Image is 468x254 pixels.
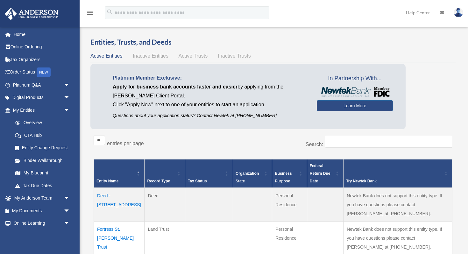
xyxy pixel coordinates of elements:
a: Online Learningarrow_drop_down [4,217,80,230]
td: Personal Residence [272,188,307,222]
span: arrow_drop_down [64,217,76,230]
img: Anderson Advisors Platinum Portal [3,8,60,20]
label: entries per page [107,141,144,146]
a: Digital Productsarrow_drop_down [4,91,80,104]
a: Tax Due Dates [9,179,76,192]
a: Entity Change Request [9,142,76,154]
span: Record Type [147,179,170,183]
label: Search: [306,142,323,147]
a: Online Ordering [4,41,80,53]
div: NEW [37,67,51,77]
a: My Documentsarrow_drop_down [4,204,80,217]
a: Billingarrow_drop_down [4,229,80,242]
span: arrow_drop_down [64,192,76,205]
div: Try Newtek Bank [346,177,443,185]
th: Federal Return Due Date: Activate to sort [307,159,343,188]
span: Entity Name [96,179,118,183]
p: Questions about your application status? Contact Newtek at [PHONE_NUMBER] [113,112,307,120]
span: Tax Status [188,179,207,183]
th: Business Purpose: Activate to sort [272,159,307,188]
th: Organization State: Activate to sort [233,159,272,188]
a: CTA Hub [9,129,76,142]
span: Federal Return Due Date [310,164,330,183]
p: Click "Apply Now" next to one of your entities to start an application. [113,100,307,109]
a: My Entitiesarrow_drop_down [4,104,76,116]
span: arrow_drop_down [64,104,76,117]
img: User Pic [454,8,463,17]
a: Tax Organizers [4,53,80,66]
span: Active Entities [90,53,122,59]
a: Order StatusNEW [4,66,80,79]
p: by applying from the [PERSON_NAME] Client Portal. [113,82,307,100]
p: Platinum Member Exclusive: [113,74,307,82]
span: arrow_drop_down [64,204,76,217]
span: Inactive Entities [133,53,168,59]
i: search [106,9,113,16]
a: Learn More [317,100,393,111]
span: Inactive Trusts [218,53,251,59]
span: arrow_drop_down [64,91,76,104]
th: Tax Status: Activate to sort [185,159,233,188]
span: Organization State [236,171,259,183]
h3: Entities, Trusts, and Deeds [90,37,456,47]
th: Try Newtek Bank : Activate to sort [344,159,452,188]
a: My Blueprint [9,167,76,180]
span: In Partnership With... [317,74,393,84]
i: menu [86,9,94,17]
img: NewtekBankLogoSM.png [320,87,390,97]
a: My Anderson Teamarrow_drop_down [4,192,80,205]
td: Deed - [STREET_ADDRESS] [94,188,145,222]
td: Deed [145,188,185,222]
a: Home [4,28,80,41]
span: Active Trusts [179,53,208,59]
td: Newtek Bank does not support this entity type. If you have questions please contact [PERSON_NAME]... [344,188,452,222]
th: Entity Name: Activate to invert sorting [94,159,145,188]
span: Business Purpose [275,171,292,183]
a: Binder Walkthrough [9,154,76,167]
a: Overview [9,116,73,129]
span: arrow_drop_down [64,229,76,243]
span: arrow_drop_down [64,79,76,92]
th: Record Type: Activate to sort [145,159,185,188]
a: Platinum Q&Aarrow_drop_down [4,79,80,91]
span: Apply for business bank accounts faster and easier [113,84,238,89]
a: menu [86,11,94,17]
